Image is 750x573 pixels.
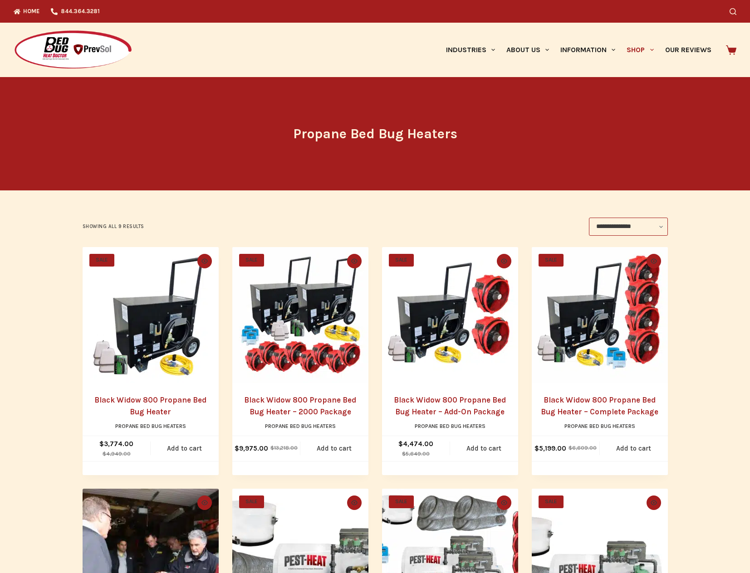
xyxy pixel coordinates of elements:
span: SALE [539,254,564,267]
button: Quick view toggle [197,495,212,510]
a: Propane Bed Bug Heaters [415,423,485,429]
a: Information [555,23,621,77]
button: Quick view toggle [347,254,362,268]
a: Black Widow 800 Propane Bed Bug Heater - 2000 Package [232,247,368,383]
bdi: 3,774.00 [99,440,133,448]
span: SALE [239,254,264,267]
span: $ [99,440,104,448]
bdi: 9,975.00 [235,444,268,452]
bdi: 5,199.00 [534,444,566,452]
a: Propane Bed Bug Heaters [564,423,635,429]
button: Quick view toggle [647,495,661,510]
bdi: 4,474.00 [398,440,433,448]
a: Black Widow 800 Propane Bed Bug Heater - Add-On Package [382,247,518,383]
button: Quick view toggle [497,254,511,268]
h1: Propane Bed Bug Heaters [205,124,545,144]
a: Propane Bed Bug Heaters [265,423,336,429]
span: SALE [89,254,114,267]
button: Quick view toggle [497,495,511,510]
span: SALE [389,495,414,508]
a: Propane Bed Bug Heaters [115,423,186,429]
bdi: 4,949.00 [103,451,131,457]
nav: Primary [440,23,717,77]
a: Add to cart: “Black Widow 800 Propane Bed Bug Heater - 2000 Package” [300,436,368,461]
span: $ [270,445,274,451]
a: Black Widow 800 Propane Bed Bug Heater - Complete Package [532,247,668,383]
bdi: 5,649.00 [402,451,430,457]
p: Showing all 9 results [83,223,145,231]
bdi: 6,609.00 [569,445,597,451]
a: About Us [500,23,554,77]
span: SALE [389,254,414,267]
a: Black Widow 800 Propane Bed Bug Heater – 2000 Package [244,395,356,416]
bdi: 13,218.00 [270,445,298,451]
a: Black Widow 800 Propane Bed Bug Heater – Complete Package [541,395,658,416]
button: Quick view toggle [347,495,362,510]
button: Quick view toggle [647,254,661,268]
a: Our Reviews [659,23,717,77]
span: $ [534,444,539,452]
a: Add to cart: “Black Widow 800 Propane Bed Bug Heater” [151,436,219,461]
select: Shop order [589,218,668,236]
span: SALE [239,495,264,508]
button: Search [730,8,736,15]
span: SALE [539,495,564,508]
span: $ [398,440,403,448]
a: Black Widow 800 Propane Bed Bug Heater [94,395,206,416]
a: Black Widow 800 Propane Bed Bug Heater – Add-On Package [394,395,506,416]
span: $ [569,445,572,451]
button: Quick view toggle [197,254,212,268]
span: $ [402,451,406,457]
a: Shop [621,23,659,77]
span: $ [235,444,239,452]
a: Industries [440,23,500,77]
a: Add to cart: “Black Widow 800 Propane Bed Bug Heater - Complete Package” [600,436,668,461]
span: $ [103,451,106,457]
a: Black Widow 800 Propane Bed Bug Heater [83,247,219,383]
a: Add to cart: “Black Widow 800 Propane Bed Bug Heater - Add-On Package” [450,436,518,461]
img: Prevsol/Bed Bug Heat Doctor [14,30,132,70]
